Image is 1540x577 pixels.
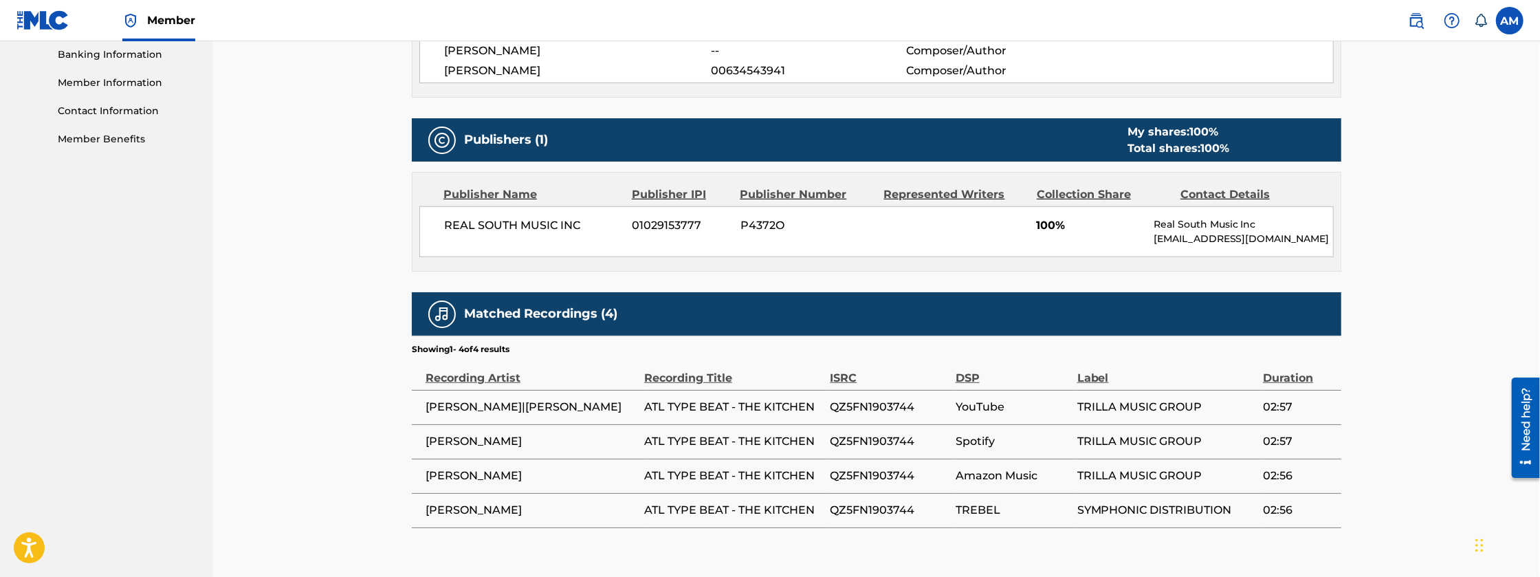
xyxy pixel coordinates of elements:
[830,356,948,387] div: ISRC
[644,502,823,519] span: ATL TYPE BEAT - THE KITCHEN
[1471,511,1540,577] iframe: Chat Widget
[956,399,1070,415] span: YouTube
[830,468,948,484] span: QZ5FN1903744
[1474,14,1488,28] div: Notifications
[1189,125,1218,138] span: 100 %
[1501,373,1540,483] iframe: Resource Center
[830,433,948,450] span: QZ5FN1903744
[1037,186,1170,203] div: Collection Share
[426,356,637,387] div: Recording Artist
[1077,502,1256,519] span: SYMPHONIC DISTRIBUTION
[740,217,874,234] span: P4372O
[1180,186,1314,203] div: Contact Details
[426,468,637,484] span: [PERSON_NAME]
[1438,7,1466,34] div: Help
[644,468,823,484] span: ATL TYPE BEAT - THE KITCHEN
[956,433,1070,450] span: Spotify
[1263,468,1334,484] span: 02:56
[1408,12,1424,29] img: search
[1077,468,1256,484] span: TRILLA MUSIC GROUP
[1496,7,1523,34] div: User Menu
[58,104,197,118] a: Contact Information
[1200,142,1229,155] span: 100 %
[426,502,637,519] span: [PERSON_NAME]
[830,502,948,519] span: QZ5FN1903744
[464,306,617,322] h5: Matched Recordings (4)
[1127,124,1229,140] div: My shares:
[1127,140,1229,157] div: Total shares:
[956,468,1070,484] span: Amazon Music
[1077,433,1256,450] span: TRILLA MUSIC GROUP
[434,306,450,323] img: Matched Recordings
[1077,356,1256,387] div: Label
[426,399,637,415] span: [PERSON_NAME]|[PERSON_NAME]
[1037,217,1143,234] span: 100%
[58,76,197,90] a: Member Information
[1263,356,1334,387] div: Duration
[632,217,730,234] span: 01029153777
[906,43,1084,59] span: Composer/Author
[58,132,197,146] a: Member Benefits
[906,63,1084,79] span: Composer/Author
[464,132,548,148] h5: Publishers (1)
[830,399,948,415] span: QZ5FN1903744
[1077,399,1256,415] span: TRILLA MUSIC GROUP
[1402,7,1430,34] a: Public Search
[632,186,729,203] div: Publisher IPI
[444,63,711,79] span: [PERSON_NAME]
[1263,399,1334,415] span: 02:57
[711,63,906,79] span: 00634543941
[444,217,622,234] span: REAL SOUTH MUSIC INC
[1444,12,1460,29] img: help
[1475,525,1484,566] div: Drag
[16,10,69,30] img: MLC Logo
[412,343,509,356] p: Showing 1 - 4 of 4 results
[443,186,621,203] div: Publisher Name
[147,12,195,28] span: Member
[644,399,823,415] span: ATL TYPE BEAT - THE KITCHEN
[1263,502,1334,519] span: 02:56
[1154,232,1333,246] p: [EMAIL_ADDRESS][DOMAIN_NAME]
[1154,217,1333,232] p: Real South Music Inc
[426,433,637,450] span: [PERSON_NAME]
[884,186,1026,203] div: Represented Writers
[1263,433,1334,450] span: 02:57
[956,356,1070,387] div: DSP
[122,12,139,29] img: Top Rightsholder
[434,132,450,149] img: Publishers
[444,43,711,59] span: [PERSON_NAME]
[644,433,823,450] span: ATL TYPE BEAT - THE KITCHEN
[58,47,197,62] a: Banking Information
[711,43,906,59] span: --
[740,186,873,203] div: Publisher Number
[956,502,1070,519] span: TREBEL
[644,356,823,387] div: Recording Title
